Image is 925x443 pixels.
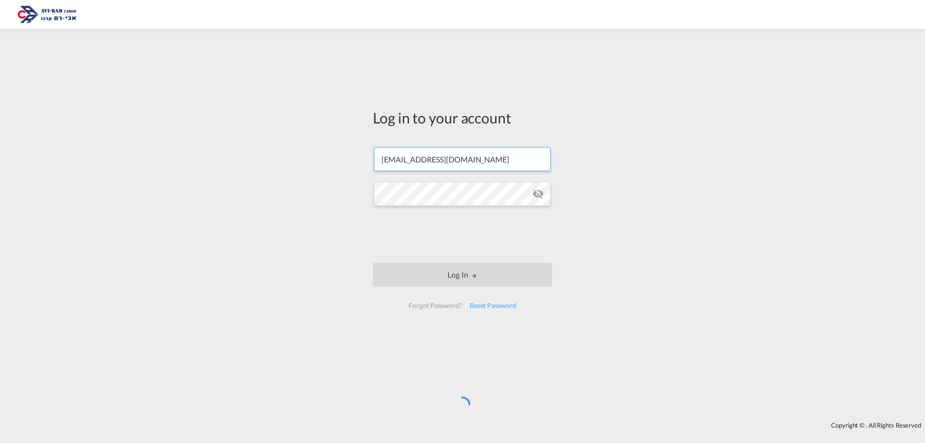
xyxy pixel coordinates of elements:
md-icon: icon-eye-off [532,188,544,200]
iframe: reCAPTCHA [389,215,536,253]
div: Forgot Password? [405,297,465,314]
div: Log in to your account [373,107,552,128]
button: LOGIN [373,263,552,287]
img: 166978e0a5f911edb4280f3c7a976193.png [14,4,79,26]
input: Enter email/phone number [374,147,551,171]
div: Reset Password [466,297,520,314]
